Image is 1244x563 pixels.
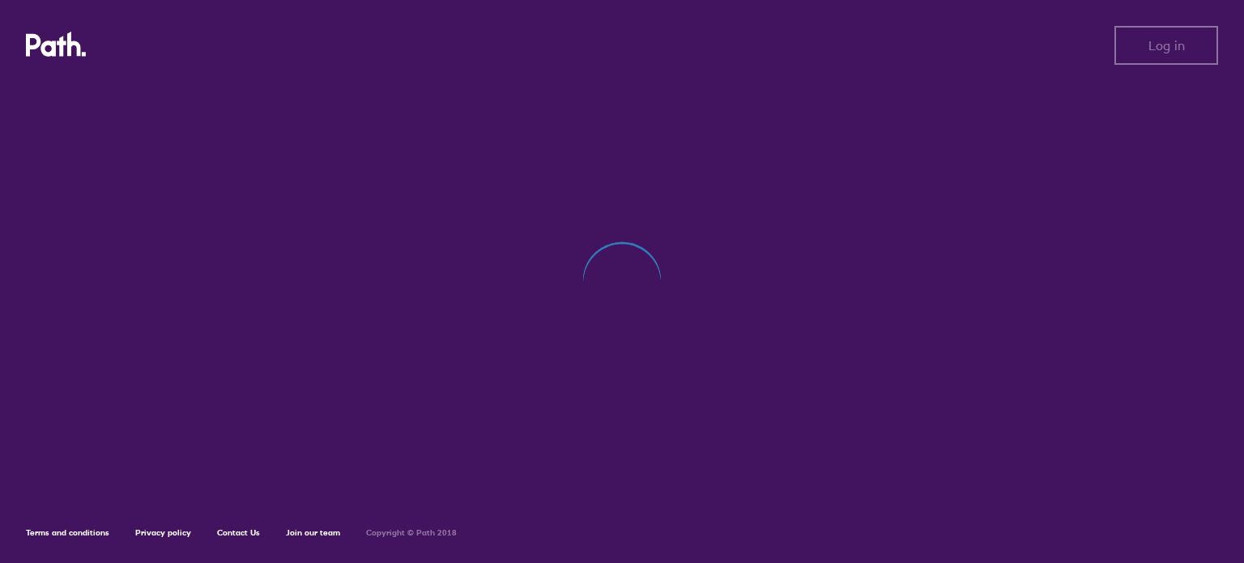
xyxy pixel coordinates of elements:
[366,528,457,538] h6: Copyright © Path 2018
[135,527,191,538] a: Privacy policy
[217,527,260,538] a: Contact Us
[1148,38,1185,53] span: Log in
[286,527,340,538] a: Join our team
[26,527,109,538] a: Terms and conditions
[1114,26,1218,65] button: Log in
